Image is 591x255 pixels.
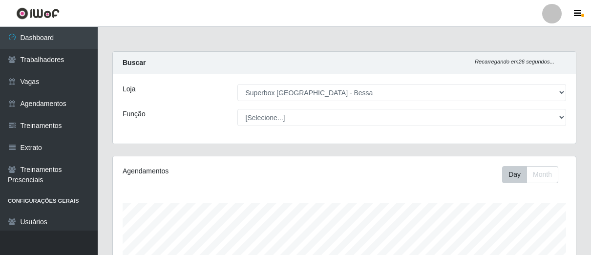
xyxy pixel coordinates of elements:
label: Função [123,109,146,119]
div: First group [502,166,558,183]
div: Toolbar with button groups [502,166,566,183]
img: CoreUI Logo [16,7,60,20]
label: Loja [123,84,135,94]
div: Agendamentos [123,166,299,176]
button: Month [527,166,558,183]
strong: Buscar [123,59,146,66]
i: Recarregando em 26 segundos... [475,59,554,64]
button: Day [502,166,527,183]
